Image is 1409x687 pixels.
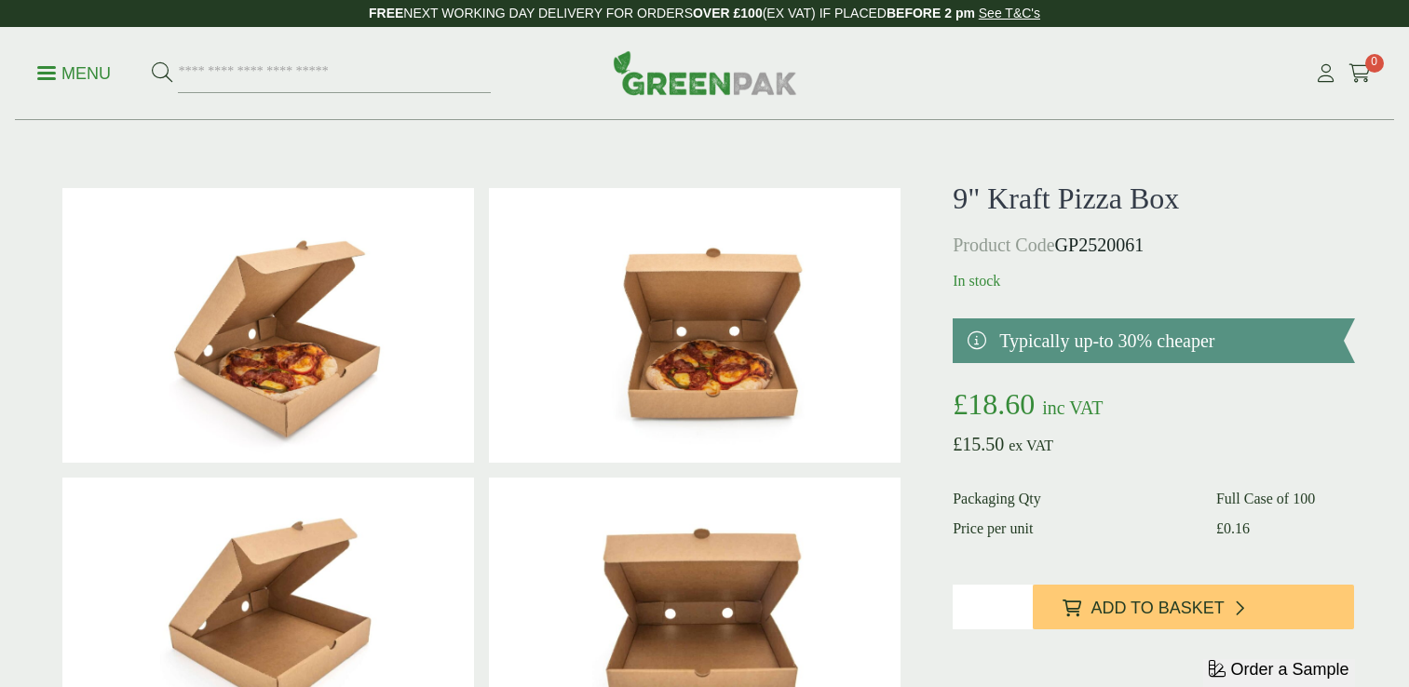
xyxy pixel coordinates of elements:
[1216,520,1224,536] span: £
[1348,64,1372,83] i: Cart
[979,6,1040,20] a: See T&C's
[489,188,901,463] img: 9.6
[1009,438,1053,453] span: ex VAT
[953,434,962,454] span: £
[1033,585,1354,629] button: Add to Basket
[1348,60,1372,88] a: 0
[37,62,111,81] a: Menu
[1314,64,1337,83] i: My Account
[953,488,1194,510] dt: Packaging Qty
[1042,397,1103,418] span: inc VAT
[953,434,1004,454] bdi: 15.50
[953,231,1354,259] p: GP2520061
[953,181,1354,216] h1: 9" Kraft Pizza Box
[1230,660,1348,679] span: Order a Sample
[1216,488,1355,510] dd: Full Case of 100
[613,50,797,95] img: GreenPak Supplies
[369,6,403,20] strong: FREE
[953,518,1194,540] dt: Price per unit
[953,387,968,421] span: £
[693,6,763,20] strong: OVER £100
[1365,54,1384,73] span: 0
[1216,520,1250,536] bdi: 0.16
[887,6,975,20] strong: BEFORE 2 pm
[953,235,1054,255] span: Product Code
[953,387,1035,421] bdi: 18.60
[953,270,1354,292] p: In stock
[1091,599,1224,619] span: Add to Basket
[62,188,474,463] img: 9.5
[37,62,111,85] p: Menu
